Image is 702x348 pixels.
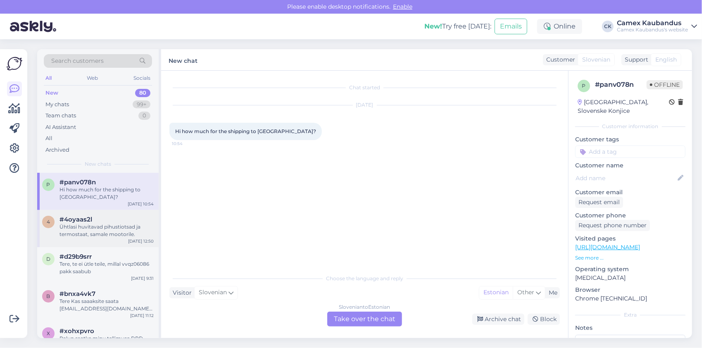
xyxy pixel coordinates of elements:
[86,73,100,83] div: Web
[575,211,685,220] p: Customer phone
[169,101,560,109] div: [DATE]
[575,274,685,282] p: [MEDICAL_DATA]
[45,134,52,143] div: All
[45,146,69,154] div: Archived
[85,160,111,168] span: New chats
[59,260,154,275] div: Tere, te ei ütle teile, millal vvqz06086 pakk saabub
[575,135,685,144] p: Customer tags
[133,100,150,109] div: 99+
[132,73,152,83] div: Socials
[575,286,685,294] p: Browser
[59,298,154,312] div: Tere Kas saaaksite saata [EMAIL_ADDRESS][DOMAIN_NAME] e-[PERSON_NAME] ka minu tellimuse arve: EWF...
[199,288,227,297] span: Slovenian
[543,55,575,64] div: Customer
[44,73,53,83] div: All
[59,179,96,186] span: #panv078n
[575,197,623,208] div: Request email
[47,293,50,299] span: b
[424,22,442,30] b: New!
[138,112,150,120] div: 0
[390,3,415,10] span: Enable
[47,181,50,188] span: p
[495,19,527,34] button: Emails
[621,55,648,64] div: Support
[517,288,534,296] span: Other
[595,80,647,90] div: # panv078n
[575,265,685,274] p: Operating system
[575,294,685,303] p: Chrome [TECHNICAL_ID]
[575,324,685,332] p: Notes
[575,243,640,251] a: [URL][DOMAIN_NAME]
[59,186,154,201] div: Hi how much for the shipping to [GEOGRAPHIC_DATA]?
[135,89,150,97] div: 80
[576,174,676,183] input: Add name
[59,253,92,260] span: #d29b9srr
[602,21,614,32] div: CK
[46,256,50,262] span: d
[47,330,50,336] span: x
[339,303,390,311] div: Slovenian to Estonian
[647,80,683,89] span: Offline
[617,26,688,33] div: Camex Kaubandus's website
[169,275,560,282] div: Choose the language and reply
[582,83,586,89] span: p
[575,145,685,158] input: Add a tag
[45,123,76,131] div: AI Assistant
[617,20,688,26] div: Camex Kaubandus
[172,141,203,147] span: 10:54
[424,21,491,31] div: Try free [DATE]:
[45,112,76,120] div: Team chats
[327,312,402,327] div: Take over the chat
[45,100,69,109] div: My chats
[130,312,154,319] div: [DATE] 11:12
[575,254,685,262] p: See more ...
[128,238,154,244] div: [DATE] 12:50
[51,57,104,65] span: Search customers
[45,89,58,97] div: New
[169,54,198,65] label: New chat
[59,216,92,223] span: #4oyaas2l
[528,314,560,325] div: Block
[47,219,50,225] span: 4
[59,223,154,238] div: Ühtlasi huvitavad pihustiotsad ja termostaat, samale mootorile.
[575,220,650,231] div: Request phone number
[537,19,582,34] div: Online
[169,288,192,297] div: Visitor
[472,314,524,325] div: Archive chat
[578,98,669,115] div: [GEOGRAPHIC_DATA], Slovenske Konjice
[169,84,560,91] div: Chat started
[7,56,22,72] img: Askly Logo
[545,288,557,297] div: Me
[59,327,94,335] span: #xohxpvro
[128,201,154,207] div: [DATE] 10:54
[131,275,154,281] div: [DATE] 9:31
[575,234,685,243] p: Visited pages
[59,290,95,298] span: #bnxa4vk7
[575,123,685,130] div: Customer information
[479,286,513,299] div: Estonian
[582,55,610,64] span: Slovenian
[575,188,685,197] p: Customer email
[655,55,677,64] span: English
[575,311,685,319] div: Extra
[175,128,316,134] span: Hi how much for the shipping to [GEOGRAPHIC_DATA]?
[617,20,697,33] a: Camex KaubandusCamex Kaubandus's website
[575,161,685,170] p: Customer name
